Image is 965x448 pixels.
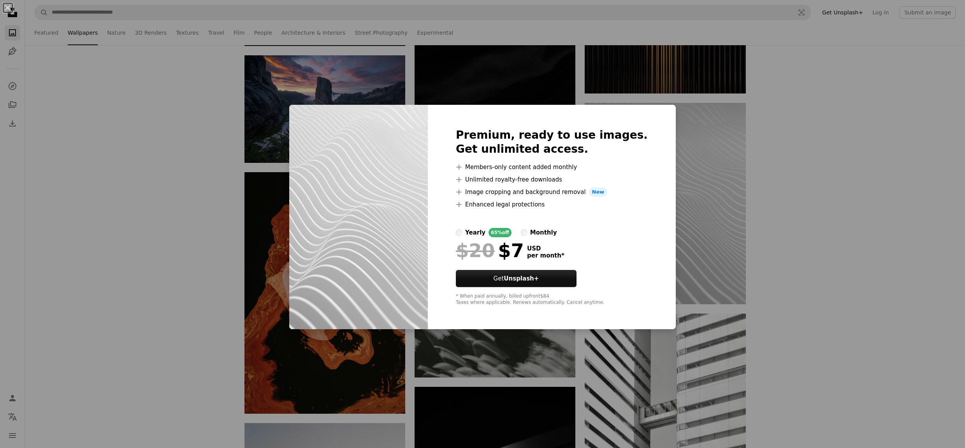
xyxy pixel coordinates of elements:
[521,229,527,236] input: monthly
[456,128,648,156] h2: Premium, ready to use images. Get unlimited access.
[456,187,648,197] li: Image cropping and background removal
[456,270,577,287] button: GetUnsplash+
[589,187,608,197] span: New
[527,252,564,259] span: per month *
[504,275,539,282] strong: Unsplash+
[456,293,648,306] div: * When paid annually, billed upfront $84 Taxes where applicable. Renews automatically. Cancel any...
[456,240,524,261] div: $7
[465,228,485,237] div: yearly
[456,229,462,236] input: yearly65%off
[527,245,564,252] span: USD
[530,228,557,237] div: monthly
[289,105,428,329] img: premium_photo-1671829480432-9b0f10d869ef
[456,240,495,261] span: $20
[456,200,648,209] li: Enhanced legal protections
[489,228,512,237] div: 65% off
[456,175,648,184] li: Unlimited royalty-free downloads
[456,162,648,172] li: Members-only content added monthly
